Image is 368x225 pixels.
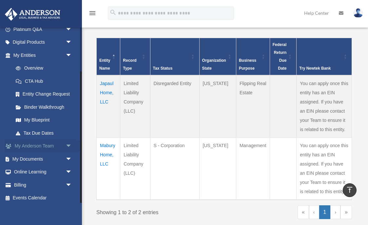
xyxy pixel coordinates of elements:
th: Tax Status: Activate to sort [150,38,199,76]
a: Entity Change Request [9,88,79,101]
a: Digital Productsarrow_drop_down [5,36,82,49]
th: Federal Return Due Date: Activate to sort [270,38,297,76]
a: My Documentsarrow_drop_down [5,152,82,166]
span: arrow_drop_down [66,140,79,153]
th: Organization State: Activate to sort [199,38,236,76]
a: CTA Hub [9,75,79,88]
a: Events Calendar [5,191,82,205]
th: Business Purpose: Activate to sort [236,38,270,76]
span: arrow_drop_down [66,152,79,166]
a: My Entitiesarrow_drop_down [5,49,79,62]
span: Federal Return Due Date [273,42,287,71]
a: Binder Walkthrough [9,101,79,114]
td: Limited Liability Company (LLC) [120,138,150,200]
a: My Blueprint [9,114,79,127]
a: Platinum Q&Aarrow_drop_down [5,23,82,36]
div: Showing 1 to 2 of 2 entries [96,205,219,217]
span: Tax Status [153,66,173,71]
img: User Pic [353,8,363,18]
a: Online Learningarrow_drop_down [5,166,82,179]
a: My Anderson Teamarrow_drop_down [5,140,82,153]
a: Billingarrow_drop_down [5,178,82,191]
td: Flipping Real Estate [236,75,270,138]
td: Japaul Home, LLC [97,75,120,138]
span: arrow_drop_down [66,23,79,36]
th: Record Type: Activate to sort [120,38,150,76]
td: You can apply once this entity has an EIN assigned. If you have an EIN please contact your Team t... [297,138,352,200]
td: Management [236,138,270,200]
a: Tax Due Dates [9,126,79,140]
i: menu [88,9,96,17]
span: arrow_drop_down [66,178,79,192]
td: [US_STATE] [199,138,236,200]
td: You can apply once this entity has an EIN assigned. If you have an EIN please contact your Team t... [297,75,352,138]
i: search [109,9,117,16]
div: Try Newtek Bank [299,64,342,72]
span: arrow_drop_down [66,166,79,179]
th: Entity Name: Activate to invert sorting [97,38,120,76]
td: Disregarded Entity [150,75,199,138]
img: Anderson Advisors Platinum Portal [3,8,62,21]
th: Try Newtek Bank : Activate to sort [297,38,352,76]
td: Mabury Home, LLC [97,138,120,200]
td: [US_STATE] [199,75,236,138]
span: arrow_drop_down [66,36,79,49]
span: Business Purpose [239,58,256,71]
span: arrow_drop_down [66,49,79,62]
td: S - Corporation [150,138,199,200]
span: Organization State [202,58,226,71]
span: Entity Name [99,58,110,71]
a: vertical_align_top [343,183,357,197]
i: vertical_align_top [346,186,354,194]
span: Record Type [123,58,136,71]
a: First [298,205,309,219]
td: Limited Liability Company (LLC) [120,75,150,138]
a: menu [88,11,96,17]
a: Overview [9,62,75,75]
